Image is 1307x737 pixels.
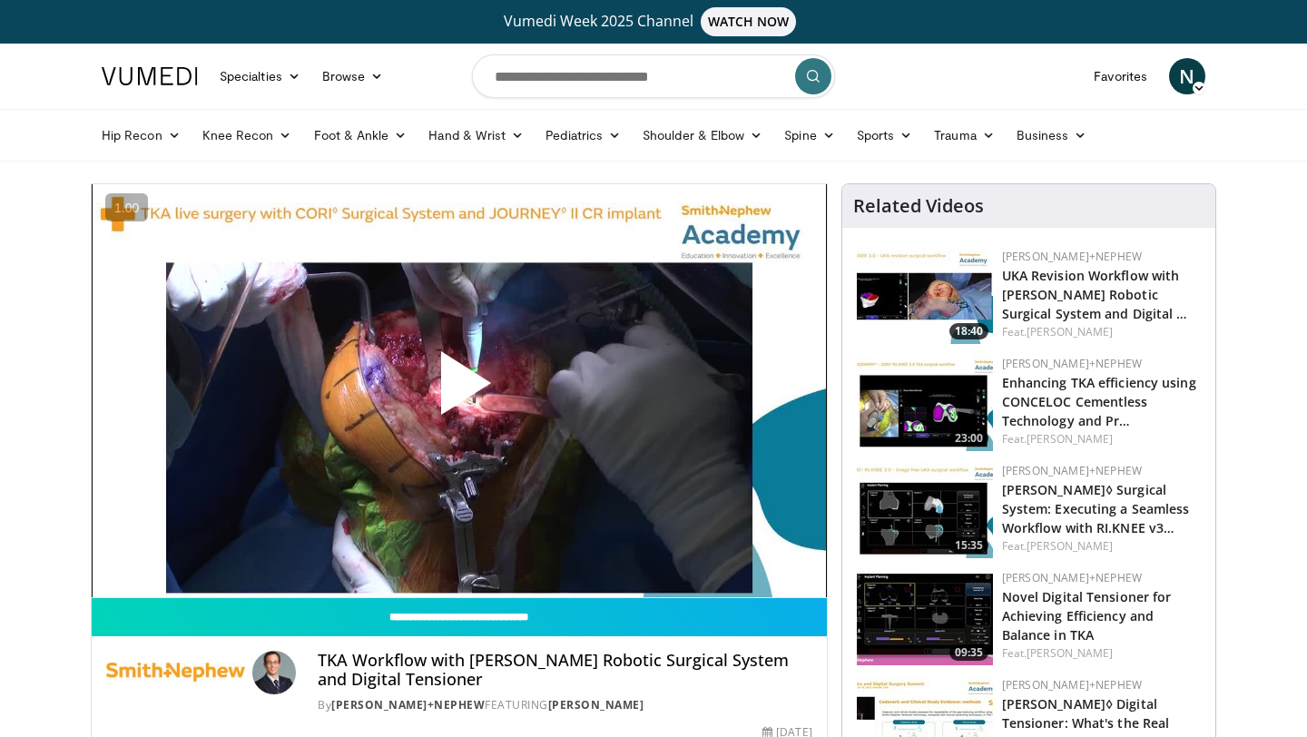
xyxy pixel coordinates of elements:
span: 23:00 [949,430,988,447]
a: [PERSON_NAME] [1027,645,1113,661]
a: Specialties [209,58,311,94]
a: [PERSON_NAME] [1027,538,1113,554]
input: Search topics, interventions [472,54,835,98]
a: Sports [846,117,924,153]
img: 02205603-5ba6-4c11-9b25-5721b1ef82fa.150x105_q85_crop-smart_upscale.jpg [857,249,993,344]
a: Enhancing TKA efficiency using CONCELOC Cementless Technology and Pr… [1002,374,1196,429]
h4: TKA Workflow with [PERSON_NAME] Robotic Surgical System and Digital Tensioner [318,651,811,690]
img: Smith+Nephew [106,651,245,694]
a: Hip Recon [91,117,192,153]
img: VuMedi Logo [102,67,198,85]
a: [PERSON_NAME]+Nephew [1002,677,1142,693]
a: Pediatrics [535,117,632,153]
a: [PERSON_NAME]+Nephew [331,697,485,712]
a: Shoulder & Elbow [632,117,773,153]
span: 15:35 [949,537,988,554]
a: [PERSON_NAME] [1027,324,1113,339]
a: [PERSON_NAME]+Nephew [1002,249,1142,264]
a: Business [1006,117,1098,153]
a: [PERSON_NAME]+Nephew [1002,356,1142,371]
img: cad15a82-7a4e-4d99-8f10-ac9ee335d8e8.150x105_q85_crop-smart_upscale.jpg [857,356,993,451]
div: Feat. [1002,538,1201,555]
span: 18:40 [949,323,988,339]
a: 15:35 [857,463,993,558]
span: WATCH NOW [701,7,797,36]
h4: Related Videos [853,195,984,217]
div: Feat. [1002,431,1201,447]
a: [PERSON_NAME]◊ Surgical System: Executing a Seamless Workflow with RI.KNEE v3… [1002,481,1190,536]
img: Avatar [252,651,296,694]
a: Vumedi Week 2025 ChannelWATCH NOW [104,7,1203,36]
span: 09:35 [949,644,988,661]
a: 23:00 [857,356,993,451]
a: Browse [311,58,395,94]
a: Knee Recon [192,117,303,153]
button: Play Video [296,301,623,479]
a: 18:40 [857,249,993,344]
img: 6906a9b6-27f2-4396-b1b2-551f54defe1e.150x105_q85_crop-smart_upscale.jpg [857,570,993,665]
a: [PERSON_NAME] [548,697,644,712]
a: [PERSON_NAME] [1027,431,1113,447]
a: Hand & Wrist [418,117,535,153]
a: N [1169,58,1205,94]
div: By FEATURING [318,697,811,713]
a: [PERSON_NAME]+Nephew [1002,463,1142,478]
a: 09:35 [857,570,993,665]
div: Feat. [1002,324,1201,340]
a: Spine [773,117,845,153]
div: Feat. [1002,645,1201,662]
a: Foot & Ankle [303,117,418,153]
a: Favorites [1083,58,1158,94]
a: UKA Revision Workflow with [PERSON_NAME] Robotic Surgical System and Digital … [1002,267,1188,322]
a: [PERSON_NAME]+Nephew [1002,570,1142,585]
video-js: Video Player [92,184,827,598]
a: Novel Digital Tensioner for Achieving Efficiency and Balance in TKA [1002,588,1172,644]
img: 50c97ff3-26b0-43aa-adeb-5f1249a916fc.150x105_q85_crop-smart_upscale.jpg [857,463,993,558]
a: Trauma [923,117,1006,153]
